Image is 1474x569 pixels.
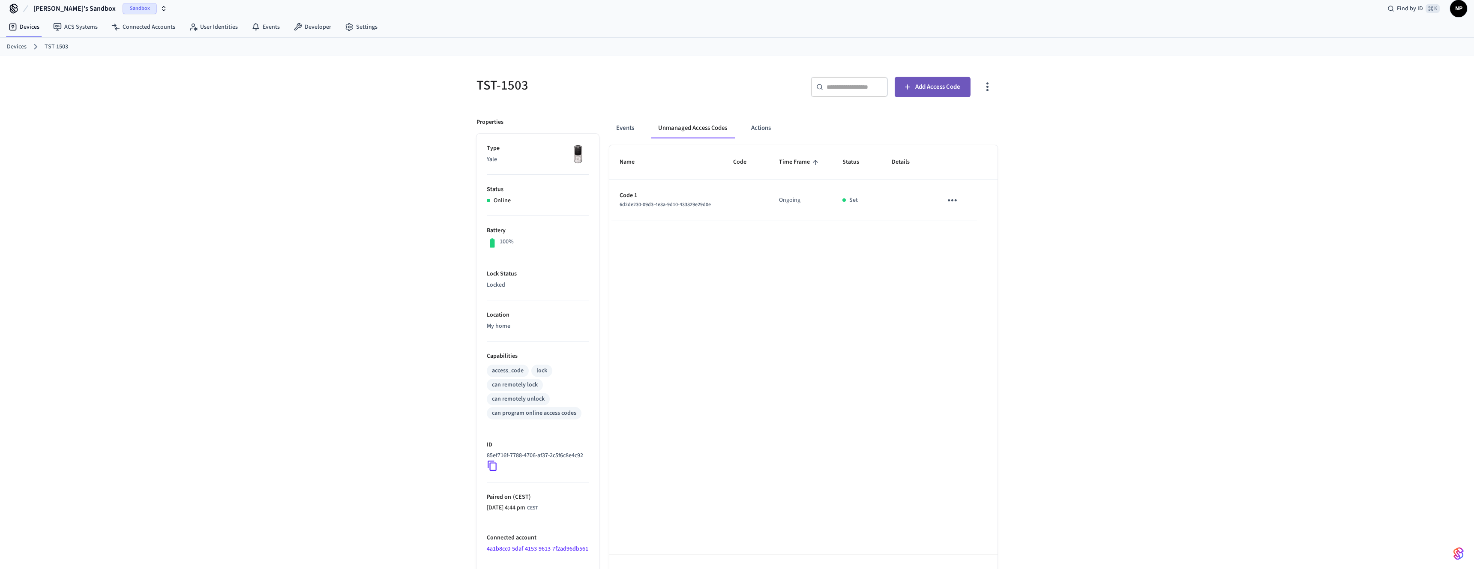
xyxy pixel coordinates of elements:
[487,440,589,449] p: ID
[620,191,713,200] p: Code 1
[567,144,589,165] img: Yale Assure Touchscreen Wifi Smart Lock, Satin Nickel, Front
[1381,1,1447,16] div: Find by ID⌘ K
[487,545,588,553] a: 4a1b8cc0-5daf-4153-9613-7f2ad96db561
[651,118,734,138] button: Unmanaged Access Codes
[487,322,589,331] p: My home
[487,533,589,542] p: Connected account
[45,42,68,51] a: TST-1503
[1451,1,1466,16] span: NP
[1397,4,1423,13] span: Find by ID
[536,366,547,375] div: lock
[494,196,511,205] p: Online
[487,503,538,512] div: Europe/Budapest
[287,19,338,35] a: Developer
[182,19,245,35] a: User Identities
[842,156,870,169] span: Status
[487,493,589,502] p: Paired on
[620,156,646,169] span: Name
[123,3,157,14] span: Sandbox
[245,19,287,35] a: Events
[1426,4,1440,13] span: ⌘ K
[779,156,821,169] span: Time Frame
[487,270,589,279] p: Lock Status
[487,185,589,194] p: Status
[609,118,641,138] button: Events
[915,81,960,93] span: Add Access Code
[487,226,589,235] p: Battery
[487,155,589,164] p: Yale
[7,42,27,51] a: Devices
[892,156,921,169] span: Details
[527,504,538,512] span: CEST
[476,77,732,94] h5: TST-1503
[492,380,538,389] div: can remotely lock
[492,395,545,404] div: can remotely unlock
[46,19,105,35] a: ACS Systems
[492,366,524,375] div: access_code
[744,118,778,138] button: Actions
[487,503,525,512] span: [DATE] 4:44 pm
[1453,547,1464,560] img: SeamLogoGradient.69752ec5.svg
[338,19,384,35] a: Settings
[2,19,46,35] a: Devices
[487,451,583,460] p: 85ef716f-7788-4706-af37-2c5f6c8e4c92
[609,145,998,221] table: sticky table
[487,144,589,153] p: Type
[105,19,182,35] a: Connected Accounts
[487,352,589,361] p: Capabilities
[849,196,858,205] p: Set
[33,3,116,14] span: [PERSON_NAME]'s Sandbox
[500,237,514,246] p: 100%
[769,180,832,221] td: Ongoing
[609,118,998,138] div: ant example
[620,201,711,208] span: 6d2de230-09d3-4e3a-9d10-433829e29d0e
[895,77,971,97] button: Add Access Code
[487,311,589,320] p: Location
[476,118,503,127] p: Properties
[492,409,576,418] div: can program online access codes
[511,493,531,501] span: ( CEST )
[487,281,589,290] p: Locked
[733,156,758,169] span: Code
